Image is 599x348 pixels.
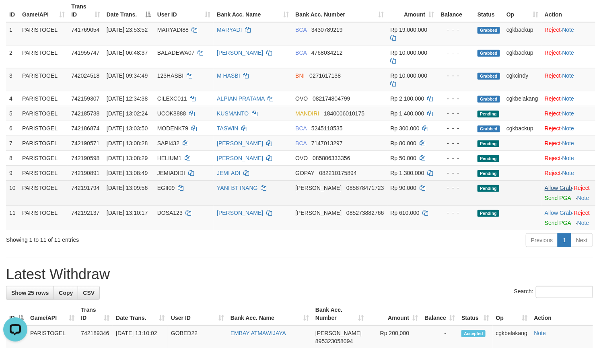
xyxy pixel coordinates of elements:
a: M HASBI [217,72,240,79]
a: Show 25 rows [6,286,54,300]
span: Grabbed [478,96,500,103]
td: PARISTOGEL [19,136,68,150]
a: YANI BT INANG [217,185,257,191]
span: MANDIRI [295,110,319,117]
span: Pending [478,140,499,147]
span: 123HASBI [157,72,183,79]
td: PARISTOGEL [19,106,68,121]
td: PARISTOGEL [19,165,68,180]
span: Copy 4768034212 to clipboard [311,49,343,56]
span: [DATE] 06:48:37 [107,49,148,56]
a: Note [562,155,574,161]
div: - - - [441,109,471,117]
a: JEMI ADI [217,170,240,176]
span: 742186874 [71,125,99,132]
span: Copy 085878471723 to clipboard [346,185,384,191]
a: Reject [545,72,561,79]
th: Balance: activate to sort column ascending [421,303,458,325]
a: Note [577,195,589,201]
td: 7 [6,136,19,150]
td: cgkbackup [503,121,541,136]
td: cgkbelakang [503,91,541,106]
td: · [541,91,595,106]
span: 741955747 [71,49,99,56]
h1: Latest Withdraw [6,266,593,282]
span: BCA [295,49,307,56]
td: cgkbackup [503,22,541,45]
div: - - - [441,124,471,132]
span: [PERSON_NAME] [315,330,362,336]
span: Copy 7147013297 to clipboard [311,140,343,146]
div: - - - [441,154,471,162]
a: [PERSON_NAME] [217,49,263,56]
span: Copy 085806333356 to clipboard [313,155,350,161]
span: [DATE] 12:34:38 [107,95,148,102]
td: cgkbackup [503,45,541,68]
a: [PERSON_NAME] [217,155,263,161]
td: PARISTOGEL [19,91,68,106]
a: Reject [545,125,561,132]
span: 742159307 [71,95,99,102]
span: [DATE] 13:03:50 [107,125,148,132]
span: OVO [295,95,308,102]
span: Rp 50.000 [391,155,417,161]
span: 742190598 [71,155,99,161]
td: PARISTOGEL [19,180,68,205]
span: Copy 3430789219 to clipboard [311,27,343,33]
a: CSV [78,286,100,300]
td: · [541,121,595,136]
div: - - - [441,49,471,57]
th: Status: activate to sort column ascending [458,303,492,325]
a: Note [562,170,574,176]
span: Pending [478,111,499,117]
th: ID: activate to sort column descending [6,303,27,325]
span: Rp 19.000.000 [391,27,428,33]
span: Rp 10.000.000 [391,49,428,56]
a: Note [562,72,574,79]
span: Pending [478,170,499,177]
a: Copy [54,286,78,300]
td: PARISTOGEL [19,68,68,91]
div: - - - [441,139,471,147]
span: Copy [59,290,73,296]
span: UCOK8888 [157,110,186,117]
span: · [545,210,574,216]
a: MARYADI [217,27,242,33]
span: OVO [295,155,308,161]
th: Bank Acc. Name: activate to sort column ascending [227,303,312,325]
th: Bank Acc. Number: activate to sort column ascending [312,303,367,325]
td: · [541,45,595,68]
td: · [541,68,595,91]
div: - - - [441,169,471,177]
td: 6 [6,121,19,136]
span: Copy 085273882766 to clipboard [346,210,384,216]
td: 3 [6,68,19,91]
a: Reject [574,185,590,191]
span: BCA [295,140,307,146]
button: Open LiveChat chat widget [3,3,27,27]
a: Note [562,49,574,56]
span: [DATE] 13:09:56 [107,185,148,191]
span: MODENK79 [157,125,188,132]
a: Note [534,330,546,336]
span: 741769054 [71,27,99,33]
span: [DATE] 23:53:52 [107,27,148,33]
span: Copy 895323058094 to clipboard [315,338,353,344]
span: Rp 90.000 [391,185,417,191]
span: Rp 2.100.000 [391,95,424,102]
span: Rp 610.000 [391,210,420,216]
a: Allow Grab [545,210,572,216]
a: Note [562,125,574,132]
td: 2 [6,45,19,68]
span: 742191794 [71,185,99,191]
span: Rp 80.000 [391,140,417,146]
span: [PERSON_NAME] [295,185,342,191]
td: 8 [6,150,19,165]
span: Grabbed [478,73,500,80]
td: cgkcindy [503,68,541,91]
span: EGII09 [157,185,175,191]
div: - - - [441,184,471,192]
span: 742192137 [71,210,99,216]
a: Note [562,95,574,102]
a: Note [562,27,574,33]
